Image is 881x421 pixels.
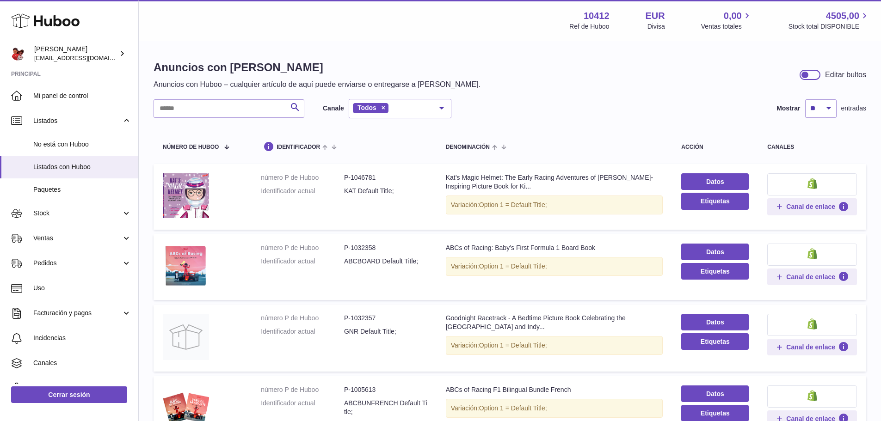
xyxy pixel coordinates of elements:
dt: número P de Huboo [261,314,344,323]
a: 4505,00 Stock total DISPONIBLE [789,10,870,31]
span: Option 1 = Default Title; [479,404,547,412]
div: Divisa [647,22,665,31]
a: Datos [681,173,749,190]
span: entradas [841,104,866,113]
dt: Identificador actual [261,187,344,195]
div: Kat’s Magic Helmet: The Early Racing Adventures of [PERSON_NAME]- Inspiring Picture Book for Ki... [446,173,663,191]
label: Canale [323,104,344,113]
div: acción [681,144,749,150]
span: Option 1 = Default Title; [479,342,547,349]
span: Stock [33,209,122,218]
span: No está con Huboo [33,140,131,149]
img: shopify-small.png [807,248,817,259]
span: Incidencias [33,334,131,342]
dd: P-1005613 [344,385,427,394]
div: [PERSON_NAME] [34,45,117,62]
dd: ABCBOARD Default Title; [344,257,427,266]
dt: Identificador actual [261,257,344,266]
a: Cerrar sesión [11,386,127,403]
span: Canal de enlace [786,202,835,211]
span: Uso [33,284,131,293]
div: Ref de Huboo [569,22,609,31]
span: Paquetes [33,185,131,194]
button: Canal de enlace [767,339,857,355]
span: denominación [446,144,490,150]
dt: número P de Huboo [261,173,344,182]
span: Ventas totales [701,22,752,31]
dt: número P de Huboo [261,385,344,394]
span: Canales [33,359,131,367]
button: Canal de enlace [767,268,857,285]
span: identificador [277,144,320,150]
button: Etiquetas [681,263,749,280]
div: Variación: [446,399,663,418]
h1: Anuncios con [PERSON_NAME] [154,60,481,75]
span: Configuración [33,384,131,392]
dt: Identificador actual [261,327,344,336]
img: Kat’s Magic Helmet: The Early Racing Adventures of Katherine Legge- Inspiring Picture Book for Ki... [163,173,209,218]
img: ABCs of Racing: Baby’s First Formula 1 Board Book [163,244,209,288]
strong: EUR [646,10,665,22]
span: Ventas [33,234,122,243]
dt: número P de Huboo [261,244,344,252]
span: 4505,00 [826,10,859,22]
a: Datos [681,385,749,402]
a: Datos [681,244,749,260]
span: 0,00 [724,10,742,22]
span: Option 1 = Default Title; [479,262,547,270]
span: Option 1 = Default Title; [479,201,547,208]
div: Goodnight Racetrack - A Bedtime Picture Book Celebrating the [GEOGRAPHIC_DATA] and Indy... [446,314,663,331]
button: Canal de enlace [767,198,857,215]
span: Listados [33,116,122,125]
button: Etiquetas [681,193,749,209]
span: Canal de enlace [786,273,835,281]
div: Editar bultos [825,70,866,80]
a: Datos [681,314,749,330]
div: Variación: [446,257,663,276]
span: Facturación y pagos [33,309,122,317]
dd: P-1032357 [344,314,427,323]
img: shopify-small.png [807,178,817,189]
dd: P-1032358 [344,244,427,252]
dd: KAT Default Title; [344,187,427,195]
span: Pedidos [33,259,122,268]
img: shopify-small.png [807,318,817,329]
dd: ABCBUNFRENCH Default Title; [344,399,427,416]
dd: P-1046781 [344,173,427,182]
span: Canal de enlace [786,343,835,351]
span: Todos [357,104,376,111]
div: ABCs of Racing: Baby’s First Formula 1 Board Book [446,244,663,252]
img: internalAdmin-10412@internal.huboo.com [11,47,25,61]
dt: Identificador actual [261,399,344,416]
strong: 10412 [584,10,610,22]
button: Etiquetas [681,333,749,350]
span: Stock total DISPONIBLE [789,22,870,31]
span: [EMAIL_ADDRESS][DOMAIN_NAME] [34,54,136,61]
div: ABCs of Racing F1 Bilingual Bundle French [446,385,663,394]
img: Goodnight Racetrack - A Bedtime Picture Book Celebrating the Indianapolis Motor Speedway and Indy... [163,314,209,360]
div: canales [767,144,857,150]
span: Mi panel de control [33,92,131,100]
span: Listados con Huboo [33,163,131,171]
dd: GNR Default Title; [344,327,427,336]
a: 0,00 Ventas totales [701,10,752,31]
label: Mostrar [776,104,800,113]
img: shopify-small.png [807,390,817,401]
div: Variación: [446,195,663,214]
div: Variación: [446,336,663,355]
span: número de Huboo [163,144,219,150]
p: Anuncios con Huboo – cualquier artículo de aquí puede enviarse o entregarse a [PERSON_NAME]. [154,79,481,90]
